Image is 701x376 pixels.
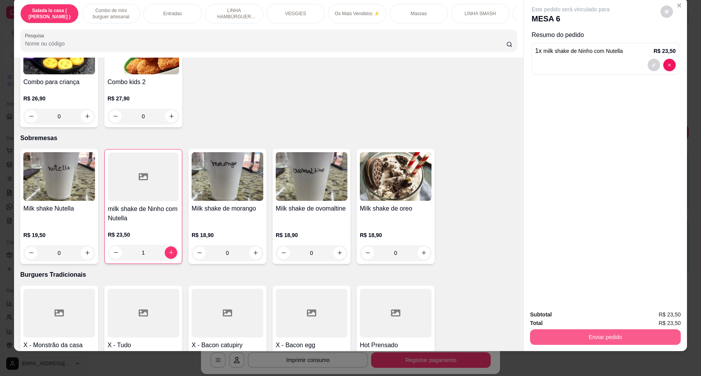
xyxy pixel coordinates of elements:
p: R$ 19,50 [23,231,95,239]
p: VEGGIES [285,11,306,17]
button: decrease-product-quantity [277,247,290,259]
button: decrease-product-quantity [109,110,122,123]
span: R$ 23,50 [659,319,681,327]
h4: Milk shake Nutella [23,204,95,213]
h4: X - Monstrão da casa [23,341,95,350]
h4: Hot Prensado [360,341,432,350]
p: R$ 23,50 [653,47,676,55]
span: milk shake de Ninho com Nutella [543,48,623,54]
img: product-image [276,152,347,201]
p: LINHA SMASH [465,11,496,17]
button: Enviar pedido [530,329,681,345]
p: Os Mais Vendidos ⚡️ [335,11,379,17]
p: R$ 18,90 [276,231,347,239]
button: decrease-product-quantity [361,247,374,259]
h4: Milk shake de oreo [360,204,432,213]
button: decrease-product-quantity [109,246,122,259]
p: R$ 27,90 [107,95,179,102]
p: Este pedido será vinculado para [532,5,609,13]
p: Salada la casa ( [PERSON_NAME] ) [27,7,72,20]
h4: Milk shake de morango [192,204,263,213]
button: decrease-product-quantity [25,110,37,123]
h4: milk shake de Ninho com Nutella [108,204,179,223]
p: Massas [410,11,426,17]
h4: X - Bacon egg [276,341,347,350]
img: product-image [360,152,432,201]
p: R$ 26,90 [23,95,95,102]
p: Resumo do pedido [532,30,679,40]
p: Combo de mini burguer artesanal [88,7,134,20]
p: 1 x [535,46,623,56]
button: decrease-product-quantity [25,247,37,259]
h4: X - Bacon catupiry [192,341,263,350]
button: increase-product-quantity [81,247,93,259]
button: decrease-product-quantity [663,59,676,71]
p: R$ 18,90 [360,231,432,239]
button: increase-product-quantity [81,110,93,123]
h4: Combo para criança [23,77,95,87]
button: increase-product-quantity [249,247,262,259]
p: R$ 18,90 [192,231,263,239]
label: Pesquisa [25,32,47,39]
button: decrease-product-quantity [648,59,660,71]
input: Pesquisa [25,40,506,47]
button: increase-product-quantity [333,247,346,259]
p: Burguers Tradicionais [20,270,517,279]
button: increase-product-quantity [165,110,178,123]
button: increase-product-quantity [165,246,177,259]
strong: Total [530,320,542,326]
button: decrease-product-quantity [193,247,206,259]
h4: Milk shake de ovomaltine [276,204,347,213]
img: product-image [192,152,263,201]
p: Sobremesas [20,134,517,143]
h4: X - Tudo [107,341,179,350]
p: R$ 23,50 [108,231,179,239]
img: product-image [23,152,95,201]
button: increase-product-quantity [417,247,430,259]
h4: Combo kids 2 [107,77,179,87]
strong: Subtotal [530,311,552,318]
p: MESA 6 [532,13,609,24]
p: LINHA HAMBÚRGUER ANGUS [211,7,257,20]
span: R$ 23,50 [659,310,681,319]
p: Entradas [163,11,182,17]
button: decrease-product-quantity [660,5,673,18]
